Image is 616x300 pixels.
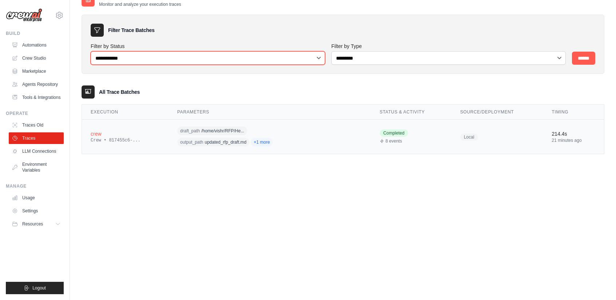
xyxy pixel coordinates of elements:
a: Settings [9,205,64,217]
div: 214.4s [552,130,595,137]
div: Build [6,31,64,36]
div: 21 minutes ago [552,137,595,143]
th: Parameters [169,105,371,120]
button: Logout [6,282,64,294]
th: Timing [543,105,604,120]
div: Operate [6,111,64,116]
div: draft_path: /home/vishr/RFP/Hemisfair-Augmented-Reality-Project_claude_pdf_analysis_20250818_1004... [177,125,317,148]
a: LLM Connections [9,145,64,157]
th: Execution [82,105,169,120]
a: Usage [9,192,64,204]
th: Source/Deployment [451,105,543,120]
label: Filter by Type [331,43,566,50]
span: Completed [380,129,408,137]
div: Manage [6,183,64,189]
label: Filter by Status [91,43,325,50]
div: crew [91,130,160,137]
span: 8 events [386,138,402,144]
span: updated_rfp_draft.md [205,139,246,145]
a: Agents Repository [9,79,64,90]
h3: Filter Trace Batches [108,27,154,34]
span: draft_path [180,128,200,134]
span: Local [460,133,478,141]
a: Environment Variables [9,159,64,176]
span: output_path [180,139,203,145]
button: Resources [9,218,64,230]
th: Status & Activity [371,105,451,120]
span: Logout [32,285,46,291]
a: Automations [9,39,64,51]
span: Resources [22,221,43,227]
a: Traces [9,132,64,144]
p: Monitor and analyze your execution traces [99,1,181,7]
a: Traces Old [9,119,64,131]
span: /home/vishr/RFP/He... [201,128,244,134]
a: Crew Studio [9,52,64,64]
tr: View details for crew execution [82,120,604,154]
a: Tools & Integrations [9,92,64,103]
a: Marketplace [9,65,64,77]
h3: All Trace Batches [99,88,140,96]
span: +1 more [251,138,273,147]
div: Crew • 817455c6-... [91,137,160,143]
img: Logo [6,8,42,22]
